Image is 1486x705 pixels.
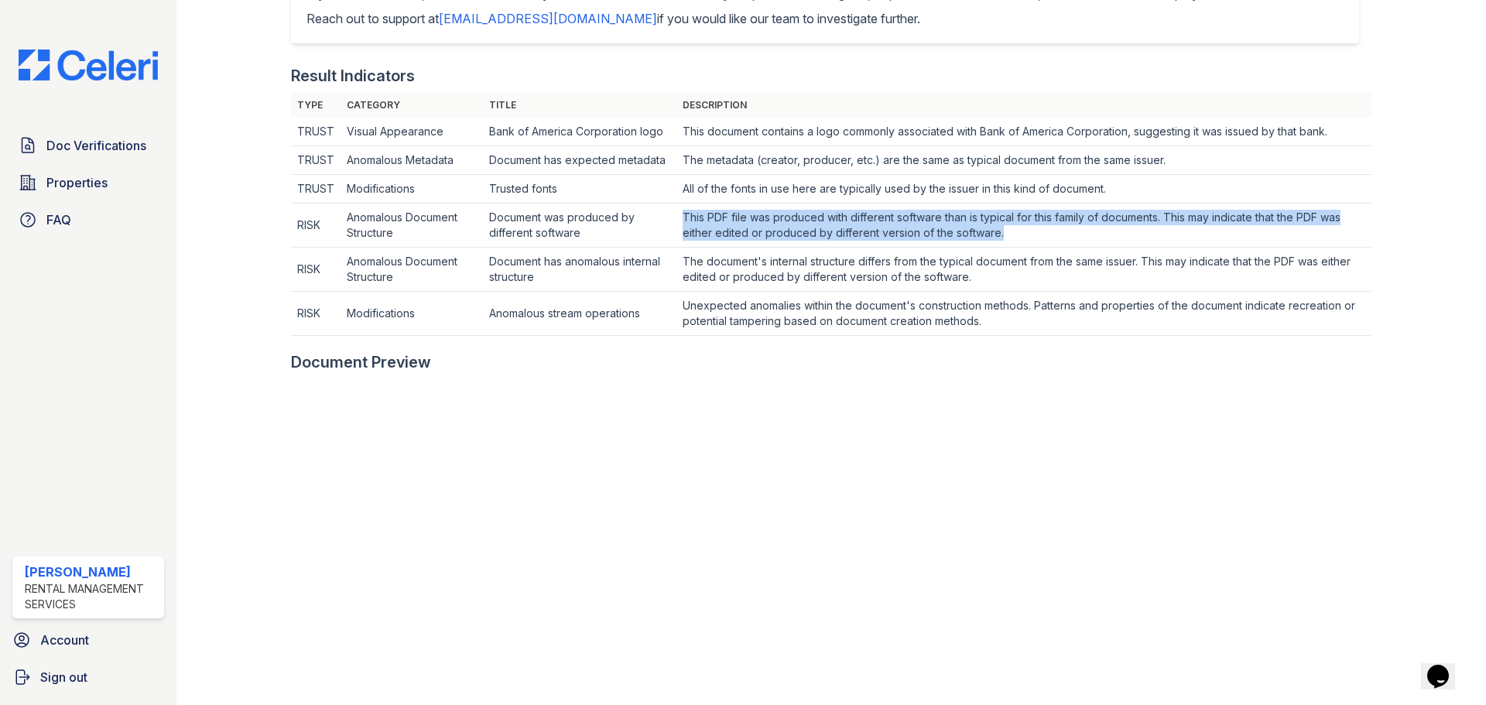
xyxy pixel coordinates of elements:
[291,65,415,87] div: Result Indicators
[676,146,1371,175] td: The metadata (creator, producer, etc.) are the same as typical document from the same issuer.
[341,118,483,146] td: Visual Appearance
[25,581,158,612] div: Rental Management Services
[40,668,87,686] span: Sign out
[291,175,341,204] td: TRUST
[291,146,341,175] td: TRUST
[341,248,483,292] td: Anomalous Document Structure
[25,563,158,581] div: [PERSON_NAME]
[483,118,676,146] td: Bank of America Corporation logo
[291,351,431,373] div: Document Preview
[341,292,483,336] td: Modifications
[483,146,676,175] td: Document has expected metadata
[291,204,341,248] td: RISK
[306,9,1344,28] p: Reach out to support at if you would like our team to investigate further.
[483,248,676,292] td: Document has anomalous internal structure
[12,204,164,235] a: FAQ
[341,204,483,248] td: Anomalous Document Structure
[46,210,71,229] span: FAQ
[46,173,108,192] span: Properties
[483,175,676,204] td: Trusted fonts
[483,204,676,248] td: Document was produced by different software
[6,662,170,693] a: Sign out
[341,93,483,118] th: Category
[483,292,676,336] td: Anomalous stream operations
[46,136,146,155] span: Doc Verifications
[291,93,341,118] th: Type
[676,204,1371,248] td: This PDF file was produced with different software than is typical for this family of documents. ...
[341,175,483,204] td: Modifications
[291,292,341,336] td: RISK
[291,118,341,146] td: TRUST
[6,625,170,655] a: Account
[676,175,1371,204] td: All of the fonts in use here are typically used by the issuer in this kind of document.
[676,93,1371,118] th: Description
[12,167,164,198] a: Properties
[483,93,676,118] th: Title
[40,631,89,649] span: Account
[676,118,1371,146] td: This document contains a logo commonly associated with Bank of America Corporation, suggesting it...
[341,146,483,175] td: Anomalous Metadata
[291,248,341,292] td: RISK
[6,50,170,80] img: CE_Logo_Blue-a8612792a0a2168367f1c8372b55b34899dd931a85d93a1a3d3e32e68fde9ad4.png
[676,248,1371,292] td: The document's internal structure differs from the typical document from the same issuer. This ma...
[439,11,657,26] a: [EMAIL_ADDRESS][DOMAIN_NAME]
[676,292,1371,336] td: Unexpected anomalies within the document's construction methods. Patterns and properties of the d...
[12,130,164,161] a: Doc Verifications
[1421,643,1471,690] iframe: chat widget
